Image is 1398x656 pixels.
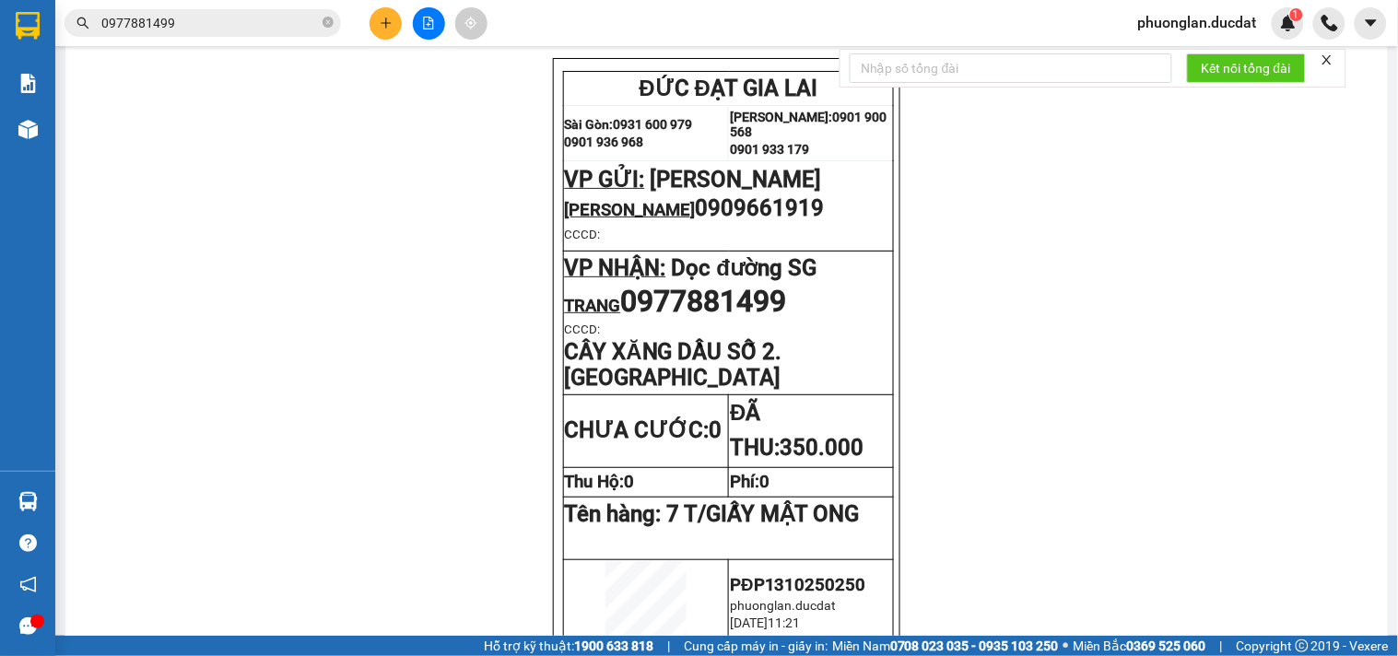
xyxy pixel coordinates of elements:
[565,501,860,527] span: Tên hàng:
[1187,53,1306,83] button: Kết nối tổng đài
[323,17,334,28] span: close-circle
[574,638,653,653] strong: 1900 633 818
[19,617,37,635] span: message
[1293,8,1299,21] span: 1
[1123,11,1272,34] span: phuonglan.ducdat
[1074,636,1206,656] span: Miền Bắc
[18,492,38,511] img: warehouse-icon
[759,472,769,492] span: 0
[1220,636,1223,656] span: |
[16,12,40,40] img: logo-vxr
[119,52,234,69] strong: [PERSON_NAME]:
[730,615,768,630] span: [DATE]
[651,167,822,193] span: [PERSON_NAME]
[730,110,832,124] strong: [PERSON_NAME]:
[12,89,102,107] strong: 0901 936 968
[565,117,614,132] strong: Sài Gòn:
[565,255,666,281] span: VP NHẬN:
[565,228,601,241] span: CCCD:
[640,76,818,101] span: ĐỨC ĐẠT GIA LAI
[667,501,860,527] span: 7 T/GIẤY MẬT ONG
[19,576,37,593] span: notification
[1127,638,1206,653] strong: 0369 525 060
[565,472,635,492] strong: Thu Hộ:
[484,636,653,656] span: Hỗ trợ kỹ thuật:
[780,435,863,461] span: 350.000
[1202,58,1291,78] span: Kết nối tổng đài
[1355,7,1387,40] button: caret-down
[710,417,722,443] span: 0
[850,53,1172,83] input: Nhập số tổng đài
[684,636,828,656] span: Cung cấp máy in - giấy in:
[890,638,1059,653] strong: 0708 023 035 - 0935 103 250
[51,18,229,43] span: ĐỨC ĐẠT GIA LAI
[730,575,865,595] span: PĐP1310250250
[565,135,644,149] strong: 0901 936 968
[12,52,100,87] strong: 0931 600 979
[565,339,782,391] span: CÂY XĂNG DẦU SỐ 2.[GEOGRAPHIC_DATA]
[101,13,319,33] input: Tìm tên, số ĐT hoặc mã đơn
[1322,15,1338,31] img: phone-icon
[19,534,37,552] span: question-circle
[730,142,809,157] strong: 0901 933 179
[119,52,267,87] strong: 0901 900 568
[413,7,445,40] button: file-add
[119,89,209,107] strong: 0901 933 179
[380,17,393,29] span: plus
[12,52,67,69] strong: Sài Gòn:
[1296,639,1309,652] span: copyright
[455,7,488,40] button: aim
[730,400,863,461] strong: ĐÃ THU:
[18,120,38,139] img: warehouse-icon
[730,472,769,492] strong: Phí:
[730,110,887,139] strong: 0901 900 568
[18,74,38,93] img: solution-icon
[323,15,334,32] span: close-circle
[1290,8,1303,21] sup: 1
[565,417,722,443] strong: CHƯA CƯỚC:
[422,17,435,29] span: file-add
[1280,15,1297,31] img: icon-new-feature
[1363,15,1380,31] span: caret-down
[1321,53,1333,66] span: close
[565,167,645,193] span: VP GỬI:
[370,7,402,40] button: plus
[1063,642,1069,650] span: ⚪️
[672,255,817,281] span: Dọc đường SG
[621,284,787,319] span: 0977881499
[730,598,836,613] span: phuonglan.ducdat
[565,296,621,316] span: TRANG
[76,17,89,29] span: search
[565,200,696,220] span: [PERSON_NAME]
[832,636,1059,656] span: Miền Nam
[12,115,92,141] span: VP GỬI:
[565,322,601,336] span: CCCD:
[696,195,825,221] span: 0909661919
[464,17,477,29] span: aim
[625,472,635,492] span: 0
[768,615,800,630] span: 11:21
[614,117,693,132] strong: 0931 600 979
[667,636,670,656] span: |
